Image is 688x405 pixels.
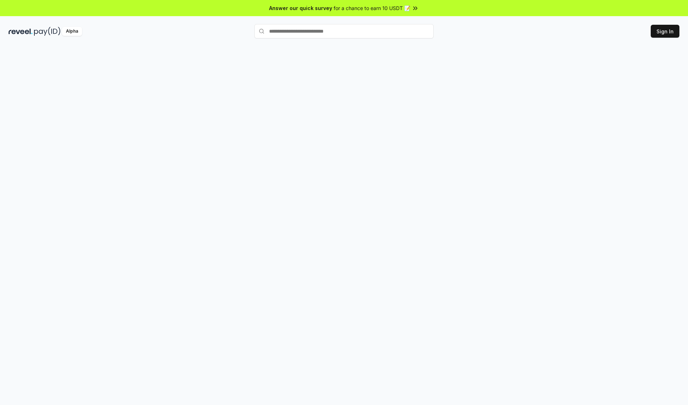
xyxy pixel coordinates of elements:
img: reveel_dark [9,27,33,36]
span: for a chance to earn 10 USDT 📝 [334,4,410,12]
div: Alpha [62,27,82,36]
span: Answer our quick survey [269,4,332,12]
img: pay_id [34,27,61,36]
button: Sign In [651,25,679,38]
